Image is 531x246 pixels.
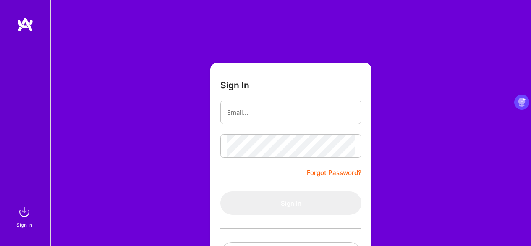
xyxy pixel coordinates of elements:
input: Email... [227,102,355,123]
button: Sign In [220,191,361,215]
a: sign inSign In [18,204,33,229]
a: Forgot Password? [307,168,361,178]
img: sign in [16,204,33,220]
div: Sign In [16,220,32,229]
img: logo [17,17,34,32]
h3: Sign In [220,80,249,90]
